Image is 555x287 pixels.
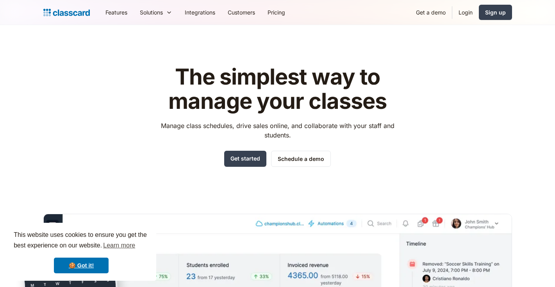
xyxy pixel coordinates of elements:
a: Pricing [261,4,291,21]
a: learn more about cookies [102,240,136,251]
span: This website uses cookies to ensure you get the best experience on our website. [14,230,149,251]
a: Customers [221,4,261,21]
div: Solutions [134,4,178,21]
a: Integrations [178,4,221,21]
a: Get a demo [410,4,452,21]
a: dismiss cookie message [54,258,109,273]
a: Sign up [479,5,512,20]
p: Manage class schedules, drive sales online, and collaborate with your staff and students. [153,121,402,140]
a: Features [99,4,134,21]
a: Login [452,4,479,21]
a: Schedule a demo [271,151,331,167]
div: Sign up [485,8,506,16]
div: cookieconsent [6,223,156,281]
a: Get started [224,151,266,167]
a: home [43,7,90,18]
div: Solutions [140,8,163,16]
h1: The simplest way to manage your classes [153,65,402,113]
